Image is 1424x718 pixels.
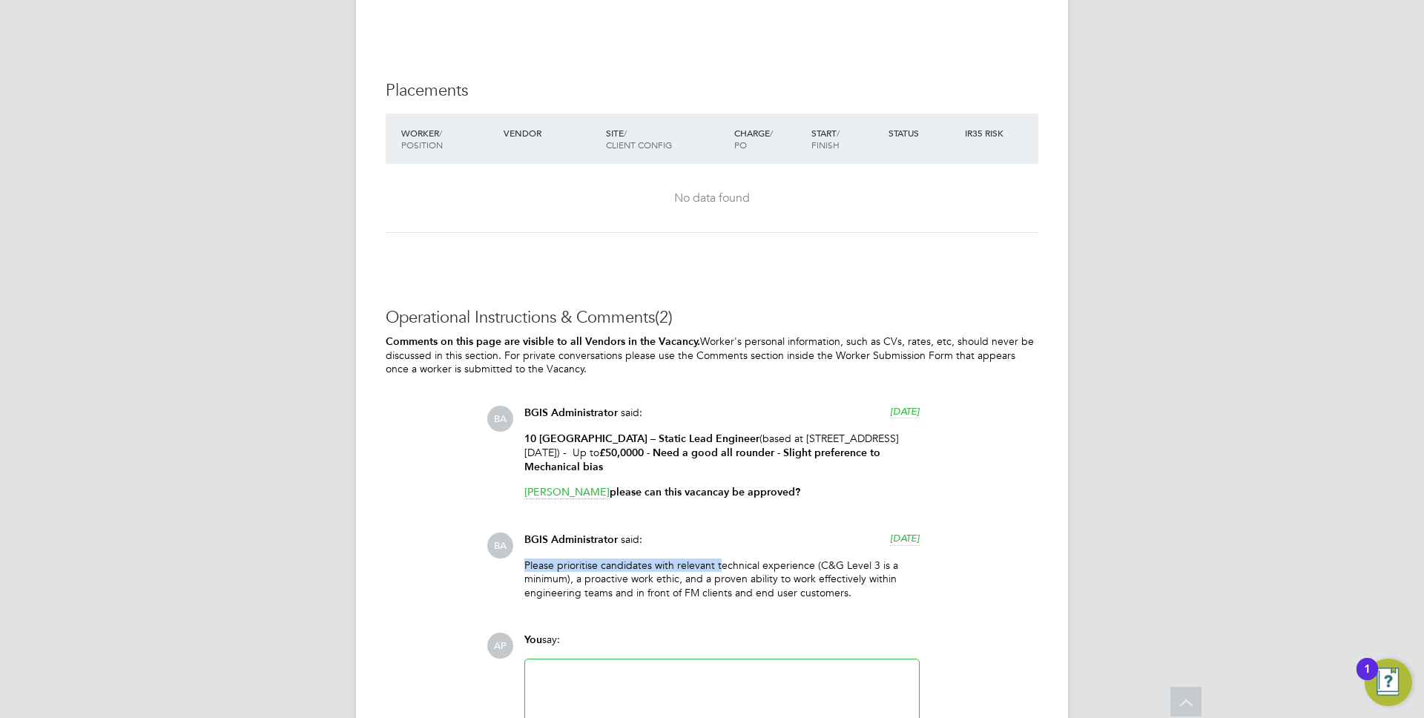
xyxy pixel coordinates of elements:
p: (based at [STREET_ADDRESS][DATE]) - Up to [524,432,920,475]
span: [PERSON_NAME] [524,485,610,499]
span: BA [487,406,513,432]
strong: please can this vacancay be approved? [524,486,800,498]
span: AP [487,633,513,659]
span: You [524,633,542,646]
span: said: [621,406,642,419]
span: BGIS Administrator [524,406,618,419]
button: Open Resource Center, 1 new notification [1365,659,1412,706]
strong: 10 [GEOGRAPHIC_DATA] – Static Lead Engineer [524,432,759,445]
div: Status [885,119,962,146]
span: BGIS Administrator [524,533,618,546]
span: / Position [401,127,443,151]
div: Worker [398,119,500,158]
span: / PO [734,127,773,151]
span: / Finish [811,127,840,151]
strong: £50,0000 - Need a good all rounder - Slight preference to Mechanical bias [524,447,880,473]
div: Vendor [500,119,602,146]
span: / Client Config [606,127,672,151]
span: BA [487,533,513,559]
h3: Placements [386,80,1038,102]
p: Please prioritise candidates with relevant technical experience (C&G Level 3 is a minimum), a pro... [524,559,920,599]
span: [DATE] [890,405,920,418]
p: Worker's personal information, such as CVs, rates, etc, should never be discussed in this section... [386,335,1038,376]
span: (2) [655,307,673,327]
div: IR35 Risk [961,119,1012,146]
span: [DATE] [890,532,920,544]
div: No data found [400,191,1023,206]
b: Comments on this page are visible to all Vendors in the Vacancy. [386,335,700,348]
div: Site [602,119,731,158]
span: said: [621,533,642,546]
div: Charge [731,119,808,158]
h3: Operational Instructions & Comments [386,307,1038,329]
div: Start [808,119,885,158]
div: say: [524,633,920,659]
div: 1 [1364,669,1371,688]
